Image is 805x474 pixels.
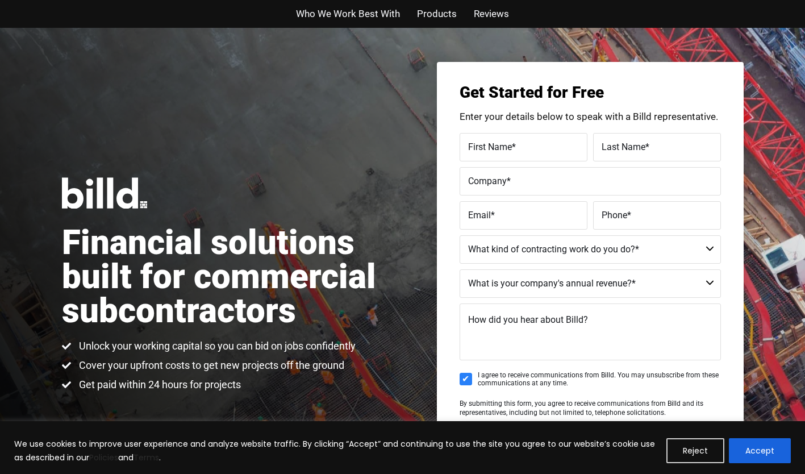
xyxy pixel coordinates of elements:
a: Terms [134,452,159,463]
input: I agree to receive communications from Billd. You may unsubscribe from these communications at an... [460,373,472,385]
span: Last Name [602,141,645,152]
p: We use cookies to improve user experience and analyze website traffic. By clicking “Accept” and c... [14,437,658,464]
p: Enter your details below to speak with a Billd representative. [460,112,721,122]
span: Unlock your working capital so you can bid on jobs confidently [76,339,356,353]
span: How did you hear about Billd? [468,314,588,325]
span: Cover your upfront costs to get new projects off the ground [76,359,344,372]
span: Company [468,175,507,186]
span: By submitting this form, you agree to receive communications from Billd and its representatives, ... [460,400,703,417]
span: Phone [602,209,627,220]
h3: Get Started for Free [460,85,721,101]
span: Email [468,209,491,220]
button: Accept [729,438,791,463]
span: Get paid within 24 hours for projects [76,378,241,392]
span: First Name [468,141,512,152]
a: Products [417,6,457,22]
a: Who We Work Best With [296,6,400,22]
button: Reject [666,438,724,463]
a: Reviews [474,6,509,22]
a: Policies [89,452,118,463]
h1: Financial solutions built for commercial subcontractors [62,226,403,328]
span: I agree to receive communications from Billd. You may unsubscribe from these communications at an... [478,371,721,388]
